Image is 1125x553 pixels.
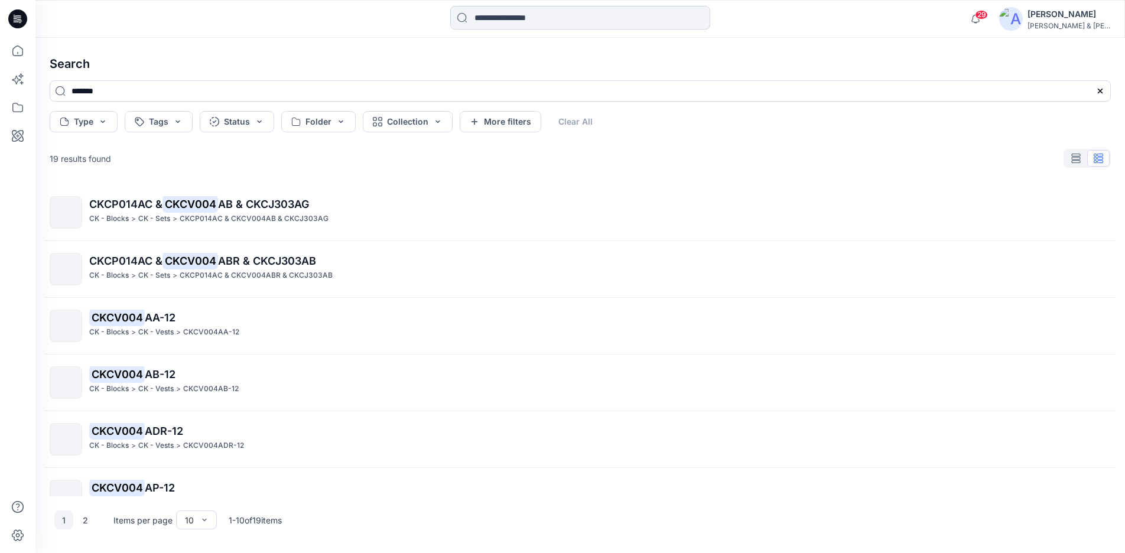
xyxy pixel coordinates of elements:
mark: CKCV004 [162,196,218,212]
p: 1 - 10 of 19 items [229,514,282,526]
span: CKCP014AC & [89,255,162,267]
p: > [176,383,181,395]
p: > [131,440,136,452]
p: Items per page [113,514,173,526]
span: ADR-12 [145,425,183,437]
p: CK - Sets [138,269,170,282]
a: CKCV004AB-12CK - Blocks>CK - Vests>CKCV004AB-12 [43,359,1118,406]
p: CK - Vests [138,326,174,339]
p: CK - Vests [138,440,174,452]
p: CKCV004AA-12 [183,326,239,339]
span: AP-12 [145,482,175,494]
span: 29 [975,10,988,19]
p: > [131,269,136,282]
p: CKCP014AC & CKCV004ABR & CKCJ303AB [180,269,333,282]
div: [PERSON_NAME] [1028,7,1110,21]
mark: CKCV004 [89,422,145,439]
p: CK - Blocks [89,269,129,282]
a: CKCV004ADR-12CK - Blocks>CK - Vests>CKCV004ADR-12 [43,416,1118,463]
button: Folder [281,111,356,132]
img: avatar [999,7,1023,31]
a: CKCP014AC &CKCV004AB & CKCJ303AGCK - Blocks>CK - Sets>CKCP014AC & CKCV004AB & CKCJ303AG [43,189,1118,236]
p: > [131,213,136,225]
div: 10 [185,514,194,526]
button: 1 [54,510,73,529]
button: 2 [76,510,95,529]
p: > [176,326,181,339]
span: AB & CKCJ303AG [218,198,309,210]
p: CKCP014AC & CKCV004AB & CKCJ303AG [180,213,329,225]
span: CKCP014AC & [89,198,162,210]
mark: CKCV004 [89,309,145,326]
p: CK - Sets [138,213,170,225]
p: > [131,326,136,339]
a: CKCV004AA-12CK - Blocks>CK - Vests>CKCV004AA-12 [43,302,1118,349]
mark: CKCV004 [89,479,145,496]
span: ABR & CKCJ303AB [218,255,316,267]
button: Collection [363,111,453,132]
p: CKCV004ADR-12 [183,440,244,452]
div: [PERSON_NAME] & [PERSON_NAME] [1028,21,1110,30]
p: CK - Blocks [89,326,129,339]
button: Type [50,111,118,132]
p: CK - Blocks [89,383,129,395]
span: AA-12 [145,311,175,324]
p: CK - Vests [138,383,174,395]
p: > [176,440,181,452]
button: Tags [125,111,193,132]
span: AB-12 [145,368,175,380]
p: > [131,383,136,395]
mark: CKCV004 [162,252,218,269]
button: More filters [460,111,541,132]
p: CKCV004AB-12 [183,383,239,395]
mark: CKCV004 [89,366,145,382]
a: CKCP014AC &CKCV004ABR & CKCJ303ABCK - Blocks>CK - Sets>CKCP014AC & CKCV004ABR & CKCJ303AB [43,246,1118,292]
a: CKCV004AP-12CK - Blocks>CK - Vests>CKCV004AP-12 [43,473,1118,519]
p: > [173,213,177,225]
h4: Search [40,47,1120,80]
p: > [173,269,177,282]
button: Status [200,111,274,132]
p: 19 results found [50,152,111,165]
p: CK - Blocks [89,213,129,225]
p: CK - Blocks [89,440,129,452]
